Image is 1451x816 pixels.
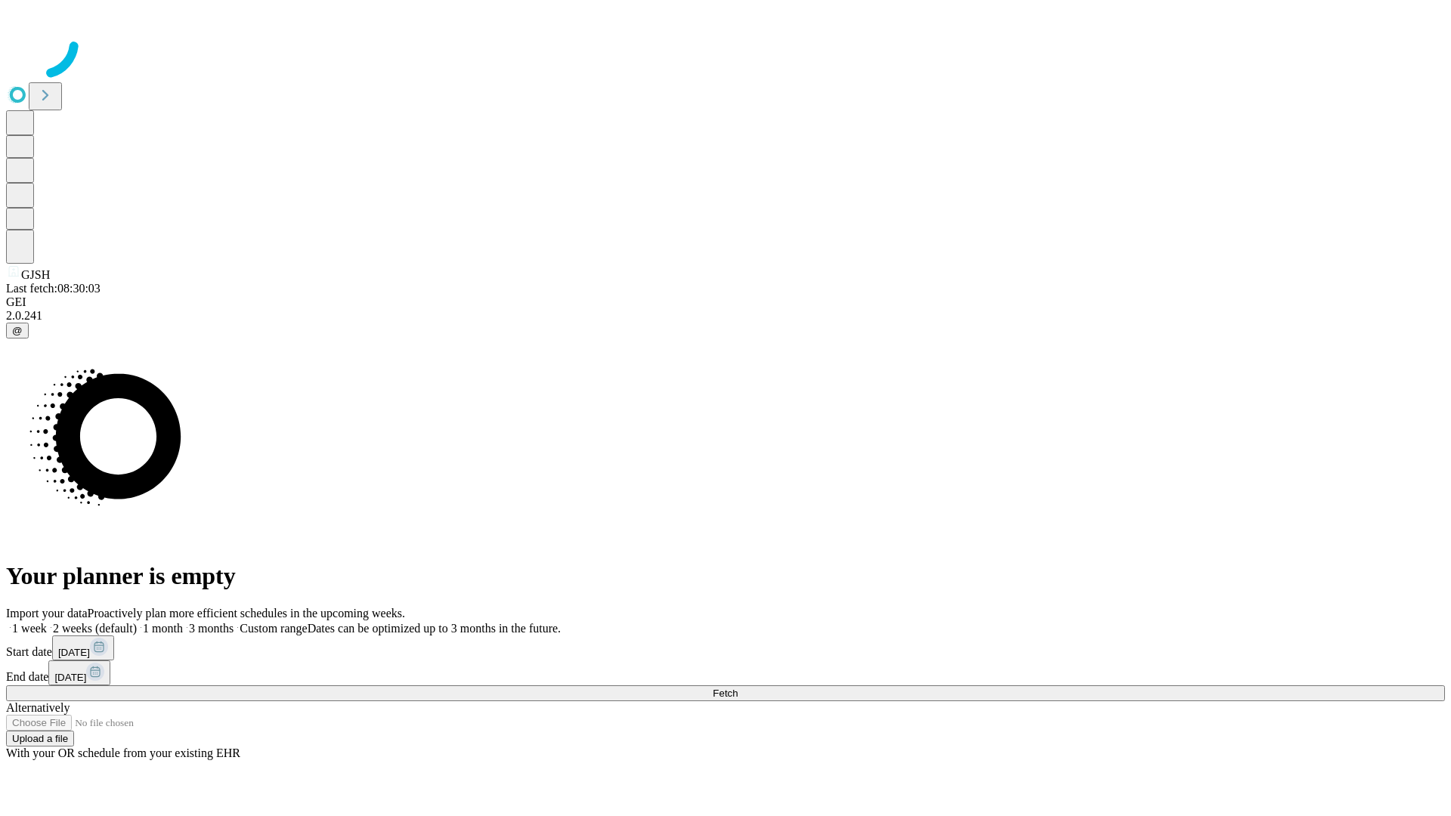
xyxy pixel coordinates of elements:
[6,562,1445,590] h1: Your planner is empty
[53,622,137,635] span: 2 weeks (default)
[54,672,86,683] span: [DATE]
[240,622,307,635] span: Custom range
[12,622,47,635] span: 1 week
[58,647,90,658] span: [DATE]
[308,622,561,635] span: Dates can be optimized up to 3 months in the future.
[6,746,240,759] span: With your OR schedule from your existing EHR
[6,660,1445,685] div: End date
[713,688,738,699] span: Fetch
[6,309,1445,323] div: 2.0.241
[48,660,110,685] button: [DATE]
[6,282,101,295] span: Last fetch: 08:30:03
[21,268,50,281] span: GJSH
[12,325,23,336] span: @
[6,607,88,620] span: Import your data
[6,731,74,746] button: Upload a file
[6,685,1445,701] button: Fetch
[6,701,70,714] span: Alternatively
[6,323,29,338] button: @
[6,295,1445,309] div: GEI
[52,635,114,660] button: [DATE]
[88,607,405,620] span: Proactively plan more efficient schedules in the upcoming weeks.
[189,622,234,635] span: 3 months
[143,622,183,635] span: 1 month
[6,635,1445,660] div: Start date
